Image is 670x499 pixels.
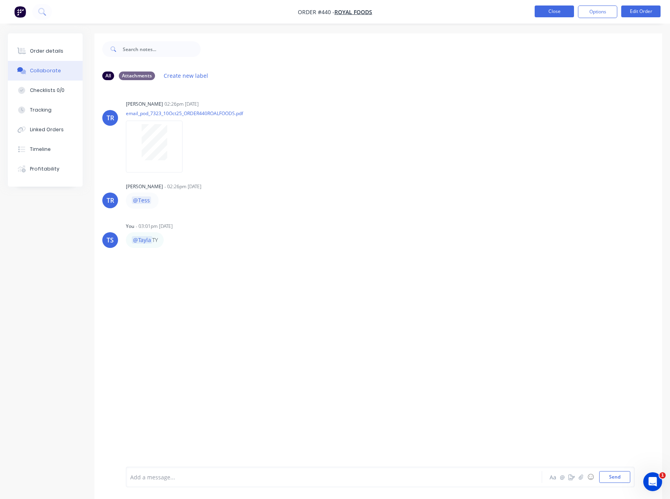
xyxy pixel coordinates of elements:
button: Profitability [8,159,83,179]
button: @ [557,472,567,482]
span: 1 [659,472,666,479]
div: Profitability [30,165,59,172]
div: [PERSON_NAME] [126,183,163,190]
button: Order details [8,41,83,61]
span: @Tayla [132,236,152,244]
div: Order details [30,48,63,55]
button: Close [535,6,574,17]
div: TR [107,196,114,205]
iframe: Intercom live chat [643,472,662,491]
p: TY [132,236,158,244]
span: @Tess [132,196,151,204]
div: Timeline [30,146,51,153]
div: - 03:01pm [DATE] [136,223,173,230]
button: Options [578,6,617,18]
button: Edit Order [621,6,661,17]
button: Tracking [8,100,83,120]
div: You [126,223,134,230]
div: Tracking [30,106,52,114]
div: Linked Orders [30,126,64,133]
button: Send [599,471,630,483]
span: Order #440 - [298,8,334,16]
div: TS [107,235,114,245]
button: Create new label [160,70,212,81]
div: TR [107,113,114,123]
div: - 02:26pm [DATE] [164,183,201,190]
button: Collaborate [8,61,83,81]
p: email_pod_7323_10Oct25_ORDER440ROALFOODS.pdf [126,110,243,117]
input: Search notes... [123,41,201,57]
a: Royal Foods [334,8,372,16]
button: Timeline [8,139,83,159]
div: Checklists 0/0 [30,87,65,94]
button: Linked Orders [8,120,83,139]
div: Collaborate [30,67,61,74]
div: Attachments [119,72,155,80]
div: [PERSON_NAME] [126,101,163,108]
div: 02:26pm [DATE] [164,101,199,108]
img: Factory [14,6,26,18]
button: ☺ [586,472,595,482]
div: All [102,72,114,80]
button: Checklists 0/0 [8,81,83,100]
button: Aa [548,472,557,482]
